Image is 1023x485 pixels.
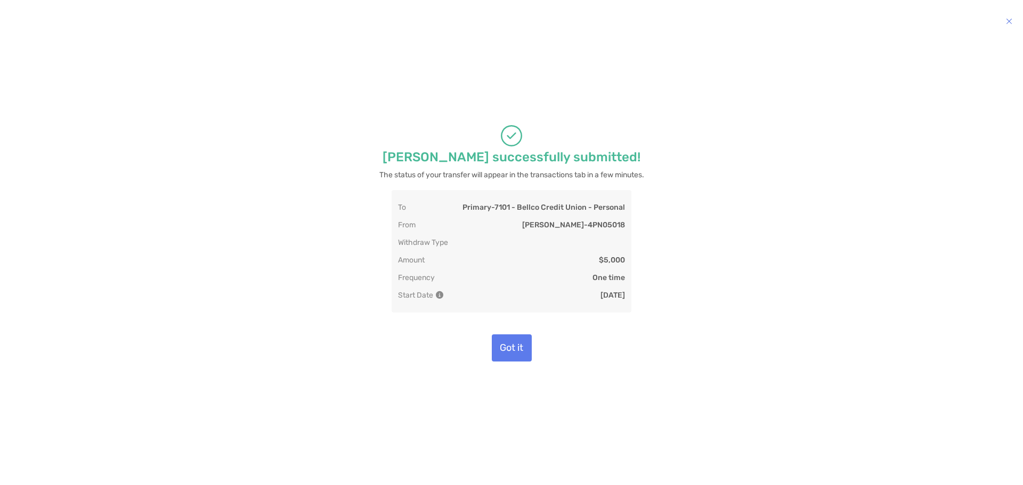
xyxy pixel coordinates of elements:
button: Got it [492,334,532,361]
p: [PERSON_NAME] - 4PN05018 [522,220,625,229]
p: [DATE] [600,291,625,300]
p: $5,000 [599,256,625,265]
p: Withdraw Type [398,238,448,247]
p: [PERSON_NAME] successfully submitted! [383,151,640,164]
p: Primary - 7101 - Bellco Credit Union - Personal [462,203,625,212]
p: One time [592,273,625,282]
p: Frequency [398,273,435,282]
p: The status of your transfer will appear in the transactions tab in a few minutes. [379,168,644,182]
p: Start Date [398,291,442,300]
p: From [398,220,416,229]
p: Amount [398,256,425,265]
p: To [398,203,406,212]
